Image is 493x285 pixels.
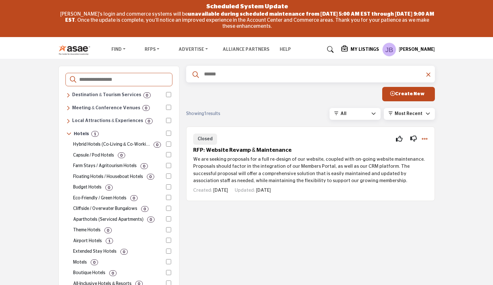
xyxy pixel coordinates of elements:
[213,188,228,193] span: [DATE]
[166,173,171,179] input: Select Floating Hotels / Houseboat Hotels
[73,205,137,212] p: Feature rooms built over water or on cliffs with breathtaking views.
[198,137,213,141] span: Closed
[104,227,112,233] div: 0 Results For Theme Hotels
[193,147,428,154] h5: RFP: Website Revamp & Maintenance
[107,228,109,233] b: 0
[91,131,99,137] div: 1 Results For Hotels
[141,206,148,212] div: 0 Results For Cliffside / Overwater Bungalows
[94,132,96,136] b: 1
[166,105,171,110] input: Select Meeting & Conference Venues
[410,139,417,139] i: Not Interested
[382,87,435,101] button: Create New
[280,47,291,52] a: Help
[109,270,117,276] div: 0 Results For Boutique Hotels
[382,42,396,57] button: Show hide supplier dropdown
[79,75,168,84] input: Search Categories
[106,238,113,244] div: 1 Results For Airport Hotels
[140,45,164,54] a: RFPs
[166,238,171,243] input: Select Airport Hotels
[145,118,153,124] div: 0 Results For Local Attractions & Experiences
[204,112,207,116] span: 1
[341,46,379,53] div: My Listings
[130,195,138,201] div: 0 Results For Eco-Friendly / Green Hotels
[235,188,255,193] span: Updated:
[73,152,114,159] p: Offer compact sleeping pods, popular in urban centers with limited space.
[140,163,148,169] div: 0 Results For Farm Stays / Agritourism Hotels
[107,45,130,54] a: Find
[58,44,94,55] img: site Logo
[144,207,146,211] b: 0
[166,184,171,189] input: Select Budget Hotels
[256,188,271,193] span: [DATE]
[118,152,125,158] div: 0 Results For Capsule / Pod Hotels
[166,216,171,221] input: Select Aparthotels (Serviced Apartments)
[65,12,434,23] strong: unavailable during scheduled maintenance from [DATE] 5:00 AM EST through [DATE] 9:00 AM EST
[73,184,102,191] p: Affordable accommodations with basic amenities, often near highways or city outskirts.
[149,174,152,179] b: 0
[73,227,101,234] p: Designed around a specific concept, such as fantasy, adventure, or pop culture.
[166,195,171,200] input: Select Eco-Friendly / Green Hotels
[166,142,171,147] input: Select Hybrid Hotels (Co-Living & Co-Working Spaces)
[150,217,152,222] b: 0
[133,196,135,200] b: 0
[142,105,150,111] div: 0 Results For Meeting & Conference Venues
[166,152,171,157] input: Select Capsule / Pod Hotels
[123,250,125,254] b: 0
[174,45,212,54] a: Advertise
[166,270,171,275] input: Select Boutique Hotels
[166,227,171,232] input: Select Theme Hotels
[399,47,435,53] h5: [PERSON_NAME]
[72,92,141,98] h6: Organizations and services that promote travel, tourism, and local attractions, including visitor...
[108,239,110,243] b: 1
[73,195,126,202] p: Focus on sustainability with eco-conscious designs, energy efficiency, and green certifications.
[147,174,154,180] div: 0 Results For Floating Hotels / Houseboat Hotels
[73,270,105,276] p: Small, stylish hotels with a unique theme, personalized service, and distinctive design.
[120,153,123,158] b: 0
[193,156,428,185] p: We are seeking proposals for a full re-design of our website, coupled with on-going website maint...
[72,118,143,124] h6: Entertainment, cultural, and recreational destinations that enhance visitor experiences, includin...
[91,259,98,265] div: 0 Results For Motels
[166,92,171,97] input: Select Destination & Tourism Services
[186,111,261,117] div: Showing results
[156,142,158,147] b: 0
[146,93,148,97] b: 0
[166,131,171,136] input: Select Hotels
[321,44,338,55] a: Search
[396,139,403,139] i: Interested
[73,238,102,244] p: Located near airports for travelers needing short stays or layovers, often with shuttle services.
[166,118,171,123] input: Select Local Attractions & Experiences
[73,248,117,255] p: Designed for long-term stays with kitchenettes, laundry facilities, and home-like amenities.
[351,47,379,52] h5: My Listings
[147,217,155,222] div: 0 Results For Aparthotels (Serviced Apartments)
[74,131,89,137] h6: Accommodations ranging from budget to luxury, offering lodging, amenities, and services tailored ...
[60,0,434,11] div: Scheduled System Update
[390,91,425,96] span: Create New
[73,216,143,223] p: Combine hotel services with apartment-style living, ideal for business travelers or long-term stays.
[112,271,114,275] b: 0
[148,119,150,123] b: 0
[143,164,145,168] b: 0
[93,260,95,265] b: 0
[143,92,151,98] div: 0 Results For Destination & Tourism Services
[73,259,87,266] p: Roadside accommodations with exterior corridors, designed for motorists.
[73,141,150,148] p: Cater to digital nomads and remote workers with workspaces and community-focused amenities.
[145,106,147,110] b: 0
[105,185,113,190] div: 0 Results For Budget Hotels
[340,112,346,116] span: All
[193,188,212,193] span: Created:
[166,163,171,168] input: Select Farm Stays / Agritourism Hotels
[154,142,161,148] div: 0 Results For Hybrid Hotels (Co-Living & Co-Working Spaces)
[166,206,171,211] input: Select Cliffside / Overwater Bungalows
[60,11,434,30] p: [PERSON_NAME]'s login and commerce systems will be . Once the update is complete, you'll notice a...
[395,112,422,116] span: Most Recent
[73,163,137,169] p: Offer rural experiences with farm-related activities and accommodations.
[223,47,269,52] a: Alliance Partners
[72,105,140,111] h6: Facilities and spaces designed for business meetings, conferences, and events.
[166,249,171,254] input: Select Extended Stay Hotels
[120,249,128,255] div: 0 Results For Extended Stay Hotels
[73,173,143,180] p: Located on water, offering a unique experience in rivers, lakes, or oceans.
[166,259,171,264] input: Select Motels
[108,185,110,190] b: 0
